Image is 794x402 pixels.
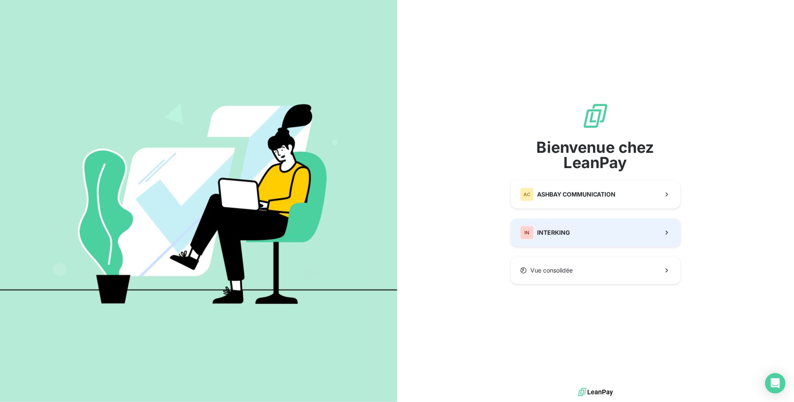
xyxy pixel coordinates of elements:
div: Open Intercom Messenger [765,373,786,394]
img: logo [578,386,613,399]
span: Vue consolidée [530,266,573,275]
span: Bienvenue chez LeanPay [511,140,680,170]
span: ASHBAY COMMUNICATION [537,190,616,199]
div: AC [520,188,534,201]
div: IN [520,226,534,239]
button: ACASHBAY COMMUNICATION [511,180,680,208]
img: logo sigle [582,102,609,129]
button: Vue consolidée [511,257,680,284]
button: ININTERKING [511,219,680,247]
span: INTERKING [537,228,570,237]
